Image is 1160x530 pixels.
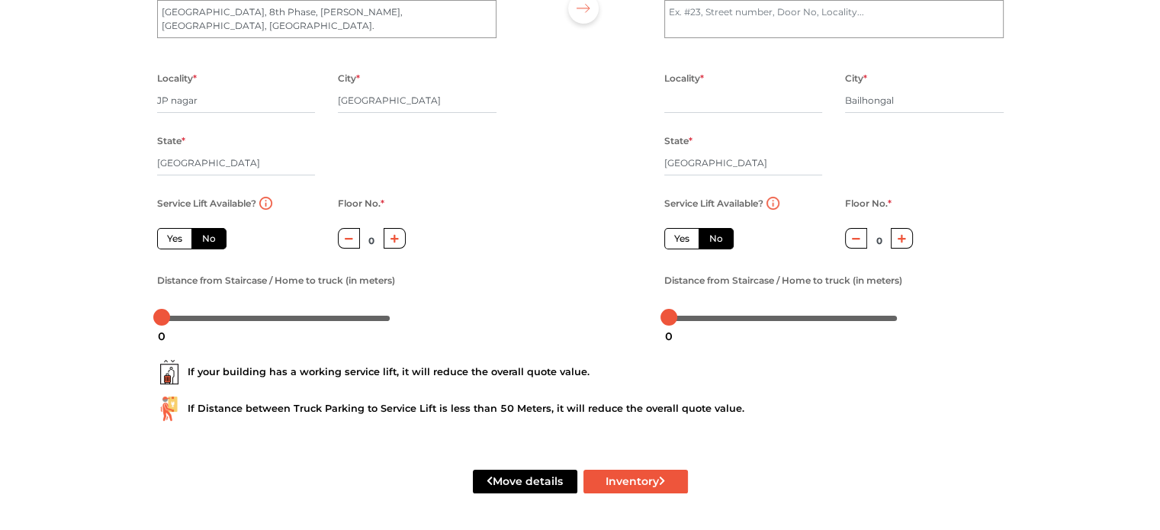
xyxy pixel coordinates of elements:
[152,323,172,349] div: 0
[664,194,763,214] label: Service Lift Available?
[664,131,692,151] label: State
[157,397,182,421] img: ...
[845,194,892,214] label: Floor No.
[157,271,395,291] label: Distance from Staircase / Home to truck (in meters)
[845,69,867,88] label: City
[157,397,1004,421] div: If Distance between Truck Parking to Service Lift is less than 50 Meters, it will reduce the over...
[664,228,699,249] label: Yes
[157,360,1004,384] div: If your building has a working service lift, it will reduce the overall quote value.
[338,194,384,214] label: Floor No.
[583,470,688,493] button: Inventory
[338,69,360,88] label: City
[157,228,192,249] label: Yes
[157,194,256,214] label: Service Lift Available?
[157,69,197,88] label: Locality
[659,323,679,349] div: 0
[473,470,577,493] button: Move details
[664,69,704,88] label: Locality
[664,271,902,291] label: Distance from Staircase / Home to truck (in meters)
[157,131,185,151] label: State
[157,360,182,384] img: ...
[191,228,227,249] label: No
[699,228,734,249] label: No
